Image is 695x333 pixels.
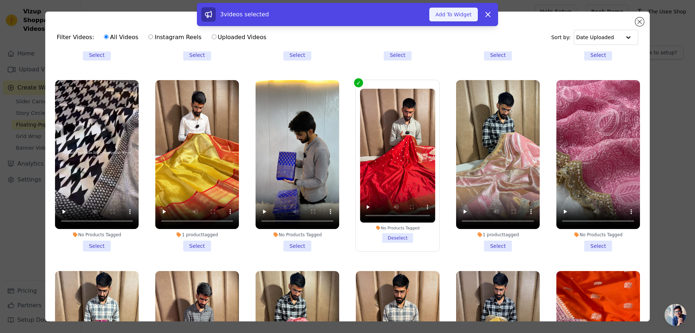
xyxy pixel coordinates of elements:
button: Add To Widget [429,8,478,21]
div: Sort by: [551,30,639,45]
label: Instagram Reels [148,33,202,42]
label: Uploaded Videos [211,33,267,42]
label: All Videos [104,33,139,42]
span: 3 videos selected [220,11,269,18]
div: 1 product tagged [456,232,540,238]
div: No Products Tagged [360,225,435,230]
div: Filter Videos: [57,29,270,46]
div: No Products Tagged [55,232,139,238]
div: No Products Tagged [556,232,640,238]
a: Open chat [665,304,686,326]
div: No Products Tagged [256,232,339,238]
div: 1 product tagged [155,232,239,238]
